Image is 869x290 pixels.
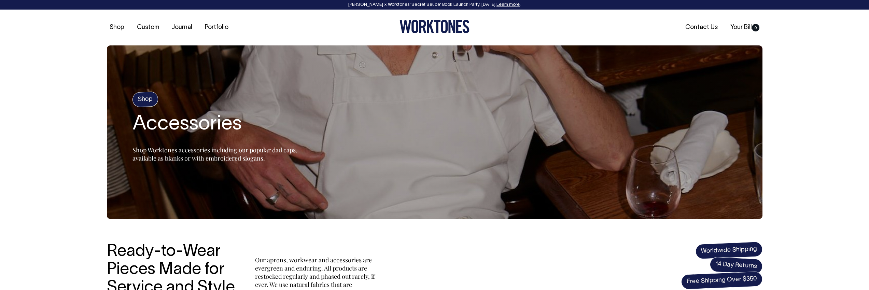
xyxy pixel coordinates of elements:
h4: Shop [132,92,158,108]
a: Your Bill0 [728,22,762,33]
a: Contact Us [683,22,720,33]
span: 0 [752,24,759,31]
span: Free Shipping Over $350 [681,271,763,290]
span: Worldwide Shipping [695,241,763,259]
h2: Accessories [132,114,303,136]
a: Custom [134,22,162,33]
a: Shop [107,22,127,33]
a: Journal [169,22,195,33]
span: 14 Day Returns [709,257,762,274]
div: [PERSON_NAME] × Worktones ‘Secret Sauce’ Book Launch Party, [DATE]. . [7,2,862,7]
a: Learn more [496,3,520,7]
span: Shop Worktones accessories including our popular dad caps, available as blanks or with embroidere... [132,146,297,162]
a: Portfolio [202,22,231,33]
